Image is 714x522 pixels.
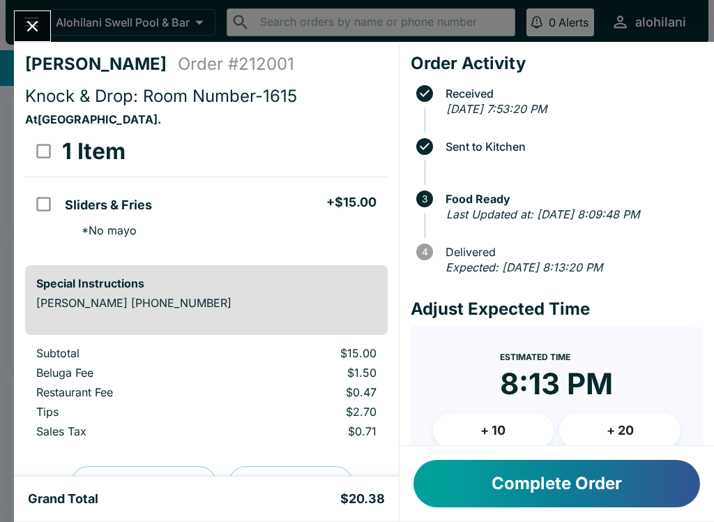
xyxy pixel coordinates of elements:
h4: Order # 212001 [178,54,294,75]
table: orders table [25,126,388,254]
p: Tips [36,405,220,419]
time: 8:13 PM [500,366,613,402]
p: [PERSON_NAME] [PHONE_NUMBER] [36,296,377,310]
h3: 1 Item [62,137,126,165]
span: Estimated Time [500,352,570,362]
p: $1.50 [243,366,377,380]
h5: $20.38 [340,491,385,507]
button: Preview Receipt [70,466,217,502]
h4: Adjust Expected Time [411,299,703,320]
button: + 10 [433,413,554,448]
button: + 20 [559,413,681,448]
span: Delivered [439,246,703,258]
h5: + $15.00 [326,194,377,211]
strong: At [GEOGRAPHIC_DATA] . [25,112,161,126]
em: Expected: [DATE] 8:13:20 PM [446,260,602,274]
button: Close [15,11,50,41]
h4: [PERSON_NAME] [25,54,178,75]
p: Beluga Fee [36,366,220,380]
p: $0.71 [243,424,377,438]
span: Food Ready [439,193,703,205]
p: $2.70 [243,405,377,419]
em: Last Updated at: [DATE] 8:09:48 PM [446,207,639,221]
p: $0.47 [243,385,377,399]
p: * No mayo [70,223,137,237]
h5: Grand Total [28,491,98,507]
button: Complete Order [413,460,700,507]
span: Received [439,87,703,100]
h6: Special Instructions [36,276,377,290]
span: Sent to Kitchen [439,140,703,153]
p: Restaurant Fee [36,385,220,399]
table: orders table [25,346,388,444]
p: Sales Tax [36,424,220,438]
span: Knock & Drop: Room Number-1615 [25,86,297,106]
p: $15.00 [243,346,377,360]
button: Print Receipt [228,466,354,502]
em: [DATE] 7:53:20 PM [446,102,547,116]
h4: Order Activity [411,53,703,74]
h5: Sliders & Fries [65,197,152,214]
p: Subtotal [36,346,220,360]
text: 4 [421,246,427,258]
text: 3 [422,193,427,204]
